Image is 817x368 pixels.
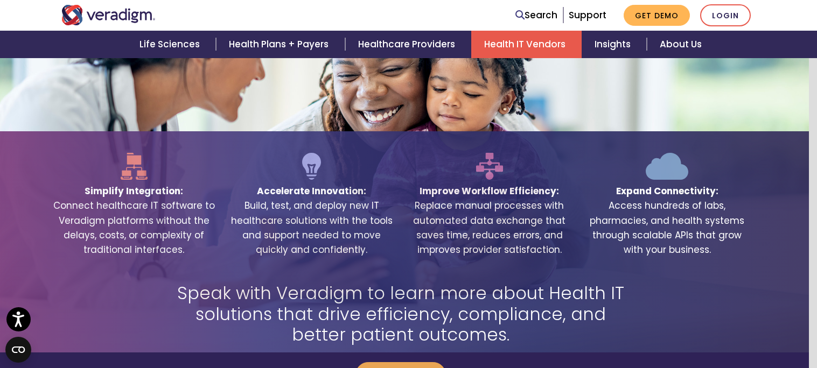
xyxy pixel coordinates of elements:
[569,9,606,22] a: Support
[257,180,366,199] span: Accelerate Innovation:
[647,31,715,58] a: About Us
[85,180,183,199] span: Simplify Integration:
[471,31,582,58] a: Health IT Vendors
[586,199,748,257] span: Access hundreds of labs, pharmacies, and health systems through scalable APIs that grow with your...
[420,180,559,199] span: Improve Workflow Efficiency:
[515,8,557,23] a: Search
[61,5,156,25] img: Veradigm logo
[616,180,718,199] span: Expand Connectivity:
[231,199,393,257] span: Build, test, and deploy new IT healthcare solutions with the tools and support needed to move qui...
[409,199,570,257] span: Replace manual processes with automated data exchange that saves time, reduces errors, and improv...
[624,5,690,26] a: Get Demo
[53,199,215,257] span: Connect healthcare IT software to Veradigm platforms without the delays, costs, or complexity of ...
[121,153,148,180] img: icon-solid-network.svg
[302,153,320,180] img: icon-solid-lightbulb.svg
[345,31,471,58] a: Healthcare Providers
[700,4,751,26] a: Login
[216,31,345,58] a: Health Plans + Payers
[127,31,216,58] a: Life Sciences
[646,153,688,180] img: icon-solid-cloud.svg
[476,153,503,180] img: icon-solid-workflow.svg
[5,337,31,363] button: Open CMP widget
[582,31,647,58] a: Insights
[611,292,804,355] iframe: Drift Chat Widget
[172,283,630,345] h2: Speak with Veradigm to learn more about Health IT solutions that drive efficiency, compliance, an...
